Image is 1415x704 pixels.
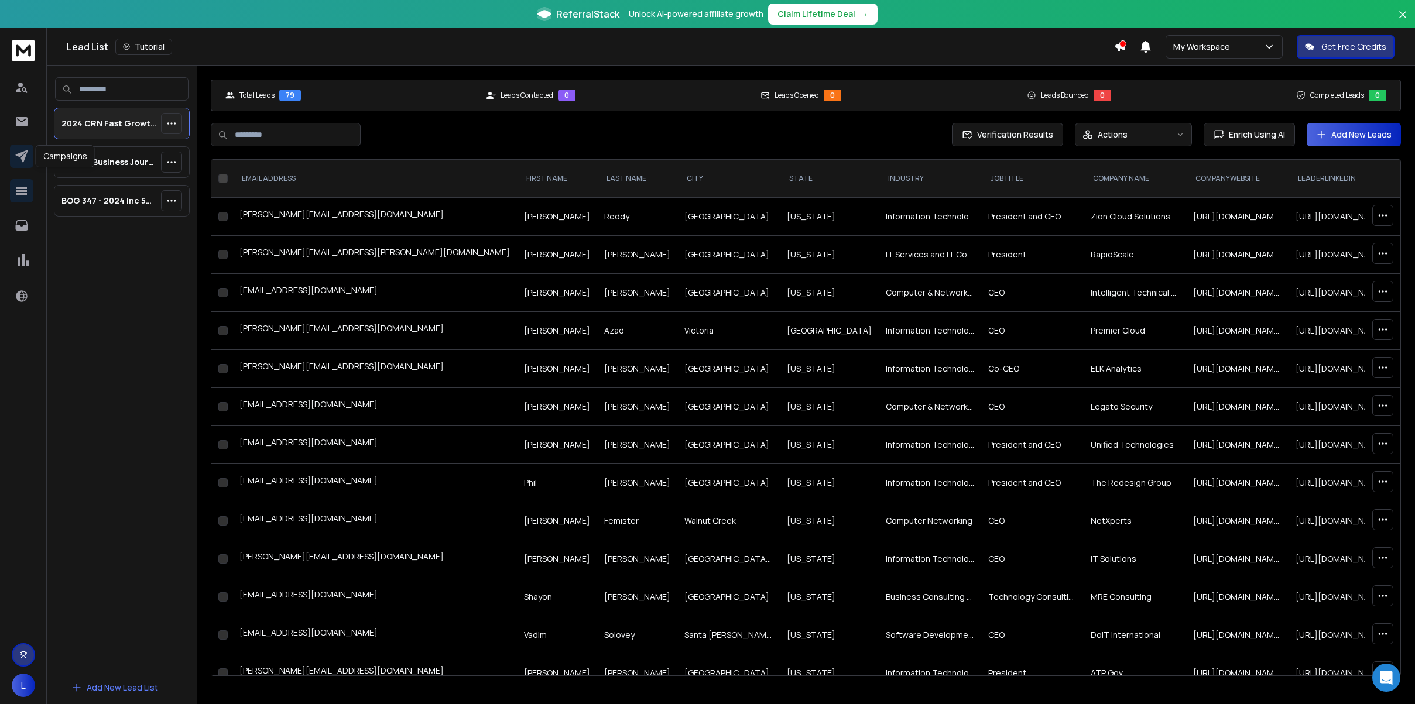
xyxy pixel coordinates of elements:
[981,388,1084,426] td: CEO
[1186,350,1289,388] td: [URL][DOMAIN_NAME]
[597,616,677,654] td: Solovey
[1084,198,1186,236] td: Zion Cloud Solutions
[1289,464,1391,502] td: [URL][DOMAIN_NAME][PERSON_NAME]
[1084,350,1186,388] td: ELK Analytics
[517,502,597,540] td: [PERSON_NAME]
[1186,426,1289,464] td: [URL][DOMAIN_NAME]
[780,540,879,578] td: [US_STATE]
[780,578,879,616] td: [US_STATE]
[677,198,780,236] td: [GEOGRAPHIC_DATA]
[1084,274,1186,312] td: Intelligent Technical Solutions
[61,156,156,168] p: Boston Business Journal List - Fastest-Growing Private Cos 2025
[239,475,510,491] div: [EMAIL_ADDRESS][DOMAIN_NAME]
[597,578,677,616] td: [PERSON_NAME]
[1094,90,1111,101] div: 0
[879,464,981,502] td: Information Technology & Services
[1289,540,1391,578] td: [URL][DOMAIN_NAME]
[879,350,981,388] td: Information Technology & Services
[981,654,1084,692] td: President
[597,540,677,578] td: [PERSON_NAME]
[1289,654,1391,692] td: [URL][DOMAIN_NAME][PERSON_NAME]
[1084,616,1186,654] td: DoIT International
[780,654,879,692] td: [US_STATE]
[780,274,879,312] td: [US_STATE]
[677,502,780,540] td: Walnut Creek
[1084,540,1186,578] td: IT Solutions
[879,540,981,578] td: Information Technology & Services
[597,654,677,692] td: [PERSON_NAME]
[279,90,301,101] div: 79
[1186,654,1289,692] td: [URL][DOMAIN_NAME]
[115,39,172,55] button: Tutorial
[239,360,510,377] div: [PERSON_NAME][EMAIL_ADDRESS][DOMAIN_NAME]
[780,198,879,236] td: [US_STATE]
[517,464,597,502] td: Phil
[677,654,780,692] td: [GEOGRAPHIC_DATA]
[1098,129,1128,140] p: Actions
[780,616,879,654] td: [US_STATE]
[879,198,981,236] td: Information Technology & Services
[981,274,1084,312] td: CEO
[556,7,619,21] span: ReferralStack
[1224,129,1285,140] span: Enrich Using AI
[1186,160,1289,198] th: companyWebsite
[879,654,981,692] td: Information Technology & Services
[517,350,597,388] td: [PERSON_NAME]
[780,350,879,388] td: [US_STATE]
[1186,388,1289,426] td: [URL][DOMAIN_NAME]
[879,502,981,540] td: Computer Networking
[517,312,597,350] td: [PERSON_NAME]
[879,388,981,426] td: Computer & Network Security
[61,195,156,207] p: BOG 347 - 2024 Inc 5000 Copy A - [DATE]
[1084,236,1186,274] td: RapidScale
[1084,502,1186,540] td: NetXperts
[517,426,597,464] td: [PERSON_NAME]
[597,236,677,274] td: [PERSON_NAME]
[12,674,35,697] button: L
[597,160,677,198] th: LAST NAME
[597,502,677,540] td: Femister
[1186,312,1289,350] td: [URL][DOMAIN_NAME]
[879,312,981,350] td: Information Technology & Services
[879,616,981,654] td: Software Development
[1186,464,1289,502] td: [URL][DOMAIN_NAME]
[597,426,677,464] td: [PERSON_NAME]
[1369,90,1386,101] div: 0
[1289,160,1391,198] th: leaderLinkedIn
[558,90,575,101] div: 0
[677,312,780,350] td: Victoria
[1084,426,1186,464] td: Unified Technologies
[1310,91,1364,100] p: Completed Leads
[981,578,1084,616] td: Technology Consulting Practice Leader
[677,350,780,388] td: [GEOGRAPHIC_DATA]
[981,160,1084,198] th: jobTitle
[1289,350,1391,388] td: [URL][DOMAIN_NAME][PERSON_NAME]
[1289,198,1391,236] td: [URL][DOMAIN_NAME][PERSON_NAME]
[879,274,981,312] td: Computer & Network Security
[879,578,981,616] td: Business Consulting and Services
[780,426,879,464] td: [US_STATE]
[780,464,879,502] td: [US_STATE]
[597,464,677,502] td: [PERSON_NAME]
[239,246,510,263] div: [PERSON_NAME][EMAIL_ADDRESS][PERSON_NAME][DOMAIN_NAME]
[677,160,780,198] th: city
[981,616,1084,654] td: CEO
[981,236,1084,274] td: President
[677,540,780,578] td: [GEOGRAPHIC_DATA][US_STATE]
[1041,91,1089,100] p: Leads Bounced
[239,589,510,605] div: [EMAIL_ADDRESS][DOMAIN_NAME]
[879,426,981,464] td: Information Technology & Services
[597,198,677,236] td: Reddy
[1395,7,1410,35] button: Close banner
[1289,616,1391,654] td: [URL][DOMAIN_NAME]
[239,437,510,453] div: [EMAIL_ADDRESS][DOMAIN_NAME]
[981,464,1084,502] td: President and CEO
[239,399,510,415] div: [EMAIL_ADDRESS][DOMAIN_NAME]
[239,627,510,643] div: [EMAIL_ADDRESS][DOMAIN_NAME]
[239,284,510,301] div: [EMAIL_ADDRESS][DOMAIN_NAME]
[860,8,868,20] span: →
[972,129,1053,140] span: Verification Results
[597,274,677,312] td: [PERSON_NAME]
[1297,35,1395,59] button: Get Free Credits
